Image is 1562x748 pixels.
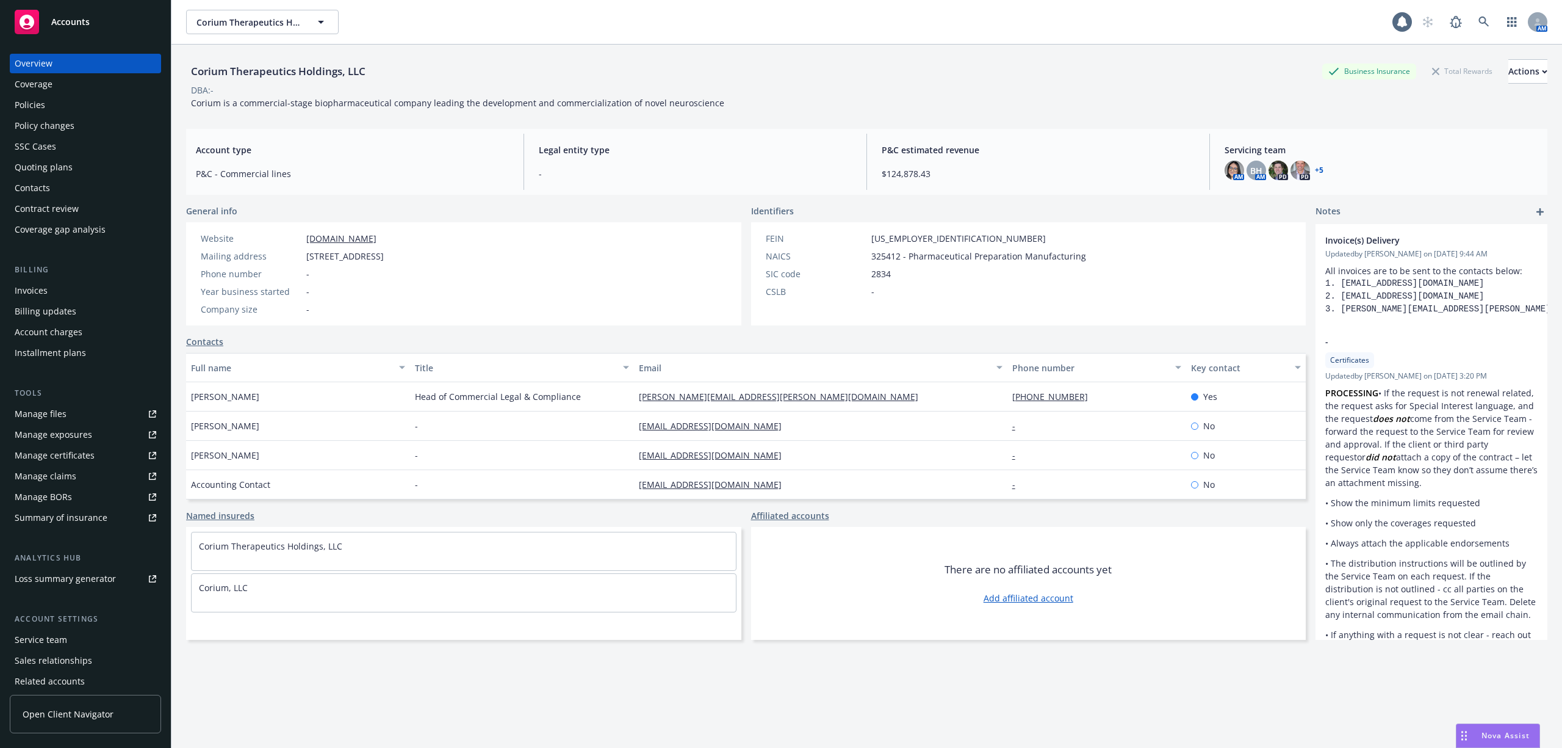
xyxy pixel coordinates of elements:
span: Account type [196,143,509,156]
a: Manage files [10,404,161,424]
button: Actions [1508,59,1547,84]
span: No [1203,449,1215,462]
span: Accounts [51,17,90,27]
span: Corium is a commercial-stage biopharmaceutical company leading the development and commercializat... [191,97,724,109]
div: NAICS [766,250,866,263]
strong: PROCESSING [1325,387,1378,399]
a: Manage exposures [10,425,161,445]
a: Summary of insurance [10,508,161,528]
div: Invoice(s) DeliveryUpdatedby [PERSON_NAME] on [DATE] 9:44 AMAll invoices are to be sent to the co... [1315,224,1547,325]
p: • Show only the coverages requested [1325,517,1538,529]
a: Quoting plans [10,158,161,177]
div: Contract review [15,199,79,219]
div: Phone number [201,267,301,280]
span: 325412 - Pharmaceutical Preparation Manufacturing [871,250,1086,263]
div: Key contact [1191,361,1287,374]
a: Corium, LLC [199,582,248,594]
span: - [306,303,309,316]
a: +5 [1315,167,1323,174]
span: Identifiers [751,205,794,217]
div: Loss summary generator [15,569,116,589]
span: 2834 [871,267,891,280]
a: Search [1472,10,1496,34]
p: • Always attach the applicable endorsements [1325,537,1538,550]
a: Start snowing [1416,10,1440,34]
div: Title [415,361,616,374]
div: FEIN [766,232,866,245]
button: Corium Therapeutics Holdings, LLC [186,10,339,34]
div: SIC code [766,267,866,280]
a: Contacts [186,335,223,348]
div: Drag to move [1456,724,1472,747]
a: [PERSON_NAME][EMAIL_ADDRESS][PERSON_NAME][DOMAIN_NAME] [639,391,928,402]
a: [EMAIL_ADDRESS][DOMAIN_NAME] [639,449,791,461]
em: did not [1366,451,1396,463]
a: Service team [10,630,161,650]
button: Full name [186,353,410,382]
span: - [871,285,874,298]
a: Coverage gap analysis [10,220,161,239]
span: Updated by [PERSON_NAME] on [DATE] 9:44 AM [1325,249,1538,260]
div: Coverage [15,74,52,94]
span: Head of Commercial Legal & Compliance [415,390,581,403]
span: Certificates [1330,355,1369,366]
span: [US_EMPLOYER_IDENTIFICATION_NUMBER] [871,232,1046,245]
em: does not [1373,413,1410,424]
button: Key contact [1186,353,1306,382]
span: $124,878.43 [882,167,1195,180]
span: There are no affiliated accounts yet [945,562,1112,577]
div: Analytics hub [10,552,161,564]
div: Total Rewards [1426,64,1499,79]
div: Website [201,232,301,245]
a: Accounts [10,5,161,39]
p: • If the request is not renewal related, the request asks for Special Interest language, and the ... [1325,387,1538,489]
span: Accounting Contact [191,478,270,491]
div: Billing [10,264,161,276]
div: DBA: - [191,84,214,96]
div: Tools [10,387,161,399]
p: • If anything with a request is not clear - reach out to the Core Team or the Service Team for cl... [1325,628,1538,667]
div: Email [639,361,989,374]
div: Policy changes [15,116,74,136]
div: Coverage gap analysis [15,220,106,239]
span: [STREET_ADDRESS] [306,250,384,263]
a: [EMAIL_ADDRESS][DOMAIN_NAME] [639,420,791,432]
div: Manage certificates [15,446,95,465]
span: Updated by [PERSON_NAME] on [DATE] 3:20 PM [1325,371,1538,382]
div: Quoting plans [15,158,73,177]
span: No [1203,478,1215,491]
a: Coverage [10,74,161,94]
div: Policies [15,95,45,115]
div: Phone number [1012,361,1168,374]
a: Contract review [10,199,161,219]
p: • The distribution instructions will be outlined by the Service Team on each request. If the dist... [1325,557,1538,621]
button: Title [410,353,634,382]
a: Sales relationships [10,651,161,670]
span: Notes [1315,205,1341,219]
span: Yes [1203,390,1217,403]
div: SSC Cases [15,137,56,156]
div: Business Insurance [1322,64,1416,79]
button: Email [634,353,1007,382]
a: Corium Therapeutics Holdings, LLC [199,540,342,552]
a: Manage claims [10,467,161,486]
span: - [306,267,309,280]
a: Installment plans [10,343,161,363]
a: Policies [10,95,161,115]
a: [EMAIL_ADDRESS][DOMAIN_NAME] [639,479,791,490]
a: - [1012,479,1025,490]
a: Related accounts [10,672,161,691]
span: - [415,478,418,491]
span: General info [186,205,237,217]
span: Legal entity type [539,143,852,156]
div: Sales relationships [15,651,92,670]
span: [PERSON_NAME] [191,419,259,432]
span: - [306,285,309,298]
div: Manage files [15,404,67,424]
a: [PHONE_NUMBER] [1012,391,1098,402]
p: All invoices are to be sent to the contacts below: [1325,264,1538,277]
img: photo [1269,161,1288,180]
div: Account charges [15,322,82,342]
span: P&C estimated revenue [882,143,1195,156]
